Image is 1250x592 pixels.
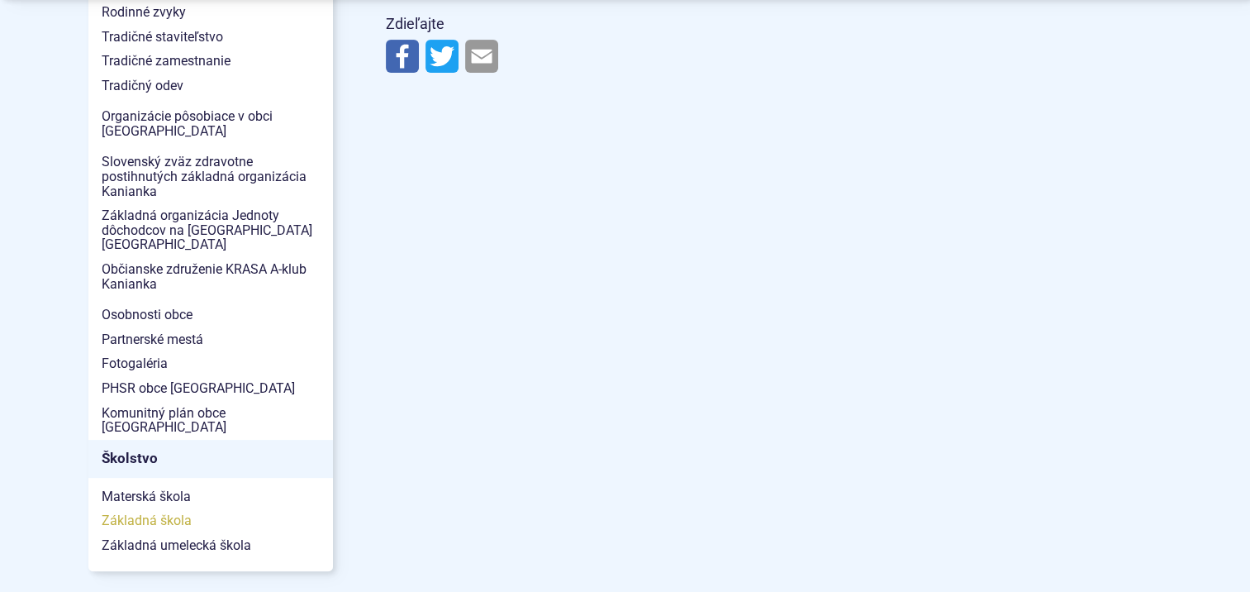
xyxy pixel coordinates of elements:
[386,12,972,37] p: Zdieľajte
[102,376,320,401] span: PHSR obce [GEOGRAPHIC_DATA]
[102,257,320,296] span: Občianske združenie KRASA A-klub Kanianka
[102,104,320,143] span: Organizácie pôsobiace v obci [GEOGRAPHIC_DATA]
[102,446,320,471] span: Školstvo
[88,508,333,533] a: Základná škola
[102,508,320,533] span: Základná škola
[88,49,333,74] a: Tradičné zamestnanie
[102,485,320,509] span: Materská škola
[88,104,333,143] a: Organizácie pôsobiace v obci [GEOGRAPHIC_DATA]
[88,74,333,98] a: Tradičný odev
[88,401,333,440] a: Komunitný plán obce [GEOGRAPHIC_DATA]
[88,351,333,376] a: Fotogaléria
[88,257,333,296] a: Občianske združenie KRASA A-klub Kanianka
[88,440,333,478] a: Školstvo
[88,150,333,203] a: Slovenský zväz zdravotne postihnutých základná organizácia Kanianka
[88,485,333,509] a: Materská škola
[102,303,320,327] span: Osobnosti obce
[88,303,333,327] a: Osobnosti obce
[386,40,419,73] img: Zdieľať na Facebooku
[102,150,320,203] span: Slovenský zväz zdravotne postihnutých základná organizácia Kanianka
[102,25,320,50] span: Tradičné staviteľstvo
[102,327,320,352] span: Partnerské mestá
[102,203,320,257] span: Základná organizácia Jednoty dôchodcov na [GEOGRAPHIC_DATA] [GEOGRAPHIC_DATA]
[102,49,320,74] span: Tradičné zamestnanie
[102,74,320,98] span: Tradičný odev
[102,401,320,440] span: Komunitný plán obce [GEOGRAPHIC_DATA]
[88,327,333,352] a: Partnerské mestá
[88,203,333,257] a: Základná organizácia Jednoty dôchodcov na [GEOGRAPHIC_DATA] [GEOGRAPHIC_DATA]
[88,533,333,558] a: Základná umelecká škola
[102,533,320,558] span: Základná umelecká škola
[465,40,498,73] img: Zdieľať e-mailom
[102,351,320,376] span: Fotogaléria
[88,376,333,401] a: PHSR obce [GEOGRAPHIC_DATA]
[88,25,333,50] a: Tradičné staviteľstvo
[425,40,459,73] img: Zdieľať na Twitteri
